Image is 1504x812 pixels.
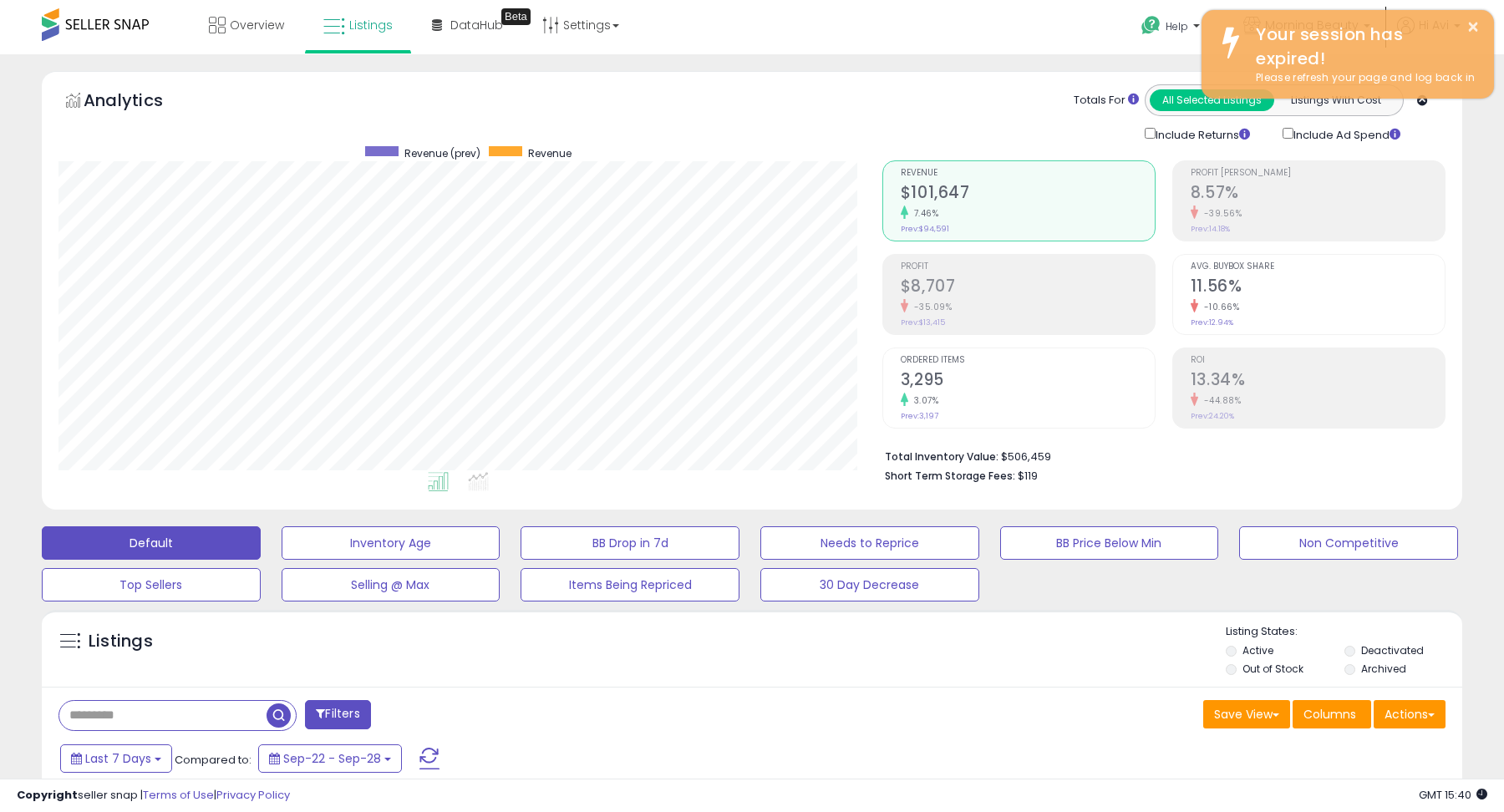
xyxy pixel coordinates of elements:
[282,568,500,601] button: Selling @ Max
[1303,706,1356,723] span: Columns
[216,787,290,803] a: Privacy Policy
[1191,262,1445,272] span: Avg. Buybox Share
[1466,17,1480,38] button: ×
[901,169,1155,178] span: Revenue
[143,787,214,803] a: Terms of Use
[521,568,739,601] button: Items Being Repriced
[1132,124,1270,144] div: Include Returns
[901,317,945,327] small: Prev: $13,415
[1361,662,1406,676] label: Archived
[1191,411,1234,421] small: Prev: 24.20%
[60,744,172,773] button: Last 7 Days
[908,301,953,313] small: -35.09%
[17,788,290,804] div: seller snap | |
[1150,89,1274,111] button: All Selected Listings
[1191,277,1445,299] h2: 11.56%
[230,17,284,33] span: Overview
[1191,224,1230,234] small: Prev: 14.18%
[760,568,979,601] button: 30 Day Decrease
[1191,317,1233,327] small: Prev: 12.94%
[1270,124,1427,144] div: Include Ad Spend
[1242,643,1273,657] label: Active
[42,568,261,601] button: Top Sellers
[1419,787,1487,803] span: 2025-10-9 15:40 GMT
[901,183,1155,206] h2: $101,647
[1198,301,1240,313] small: -10.66%
[305,700,370,729] button: Filters
[885,469,1015,483] b: Short Term Storage Fees:
[908,394,939,407] small: 3.07%
[885,445,1433,465] li: $506,459
[89,630,153,653] h5: Listings
[17,787,78,803] strong: Copyright
[283,750,381,767] span: Sep-22 - Sep-28
[450,17,503,33] span: DataHub
[1226,624,1461,640] p: Listing States:
[1191,370,1445,393] h2: 13.34%
[901,370,1155,393] h2: 3,295
[258,744,402,773] button: Sep-22 - Sep-28
[1239,526,1458,560] button: Non Competitive
[901,411,938,421] small: Prev: 3,197
[282,526,500,560] button: Inventory Age
[1361,643,1424,657] label: Deactivated
[1374,700,1446,728] button: Actions
[1243,23,1481,70] div: Your session has expired!
[885,449,998,464] b: Total Inventory Value:
[1141,15,1161,36] i: Get Help
[42,526,261,560] button: Default
[1273,89,1398,111] button: Listings With Cost
[1191,169,1445,178] span: Profit [PERSON_NAME]
[1000,526,1219,560] button: BB Price Below Min
[1203,700,1290,728] button: Save View
[1191,356,1445,365] span: ROI
[528,146,572,160] span: Revenue
[1018,468,1038,484] span: $119
[84,89,196,116] h5: Analytics
[501,8,531,25] div: Tooltip anchor
[1074,93,1139,109] div: Totals For
[1293,700,1371,728] button: Columns
[1242,662,1303,676] label: Out of Stock
[85,750,151,767] span: Last 7 Days
[521,526,739,560] button: BB Drop in 7d
[760,526,979,560] button: Needs to Reprice
[901,277,1155,299] h2: $8,707
[1191,183,1445,206] h2: 8.57%
[1128,3,1217,54] a: Help
[1198,207,1242,220] small: -39.56%
[1243,70,1481,86] div: Please refresh your page and log back in
[901,224,949,234] small: Prev: $94,591
[1166,19,1188,33] span: Help
[1198,394,1242,407] small: -44.88%
[349,17,393,33] span: Listings
[908,207,939,220] small: 7.46%
[901,262,1155,272] span: Profit
[175,752,252,768] span: Compared to:
[404,146,480,160] span: Revenue (prev)
[901,356,1155,365] span: Ordered Items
